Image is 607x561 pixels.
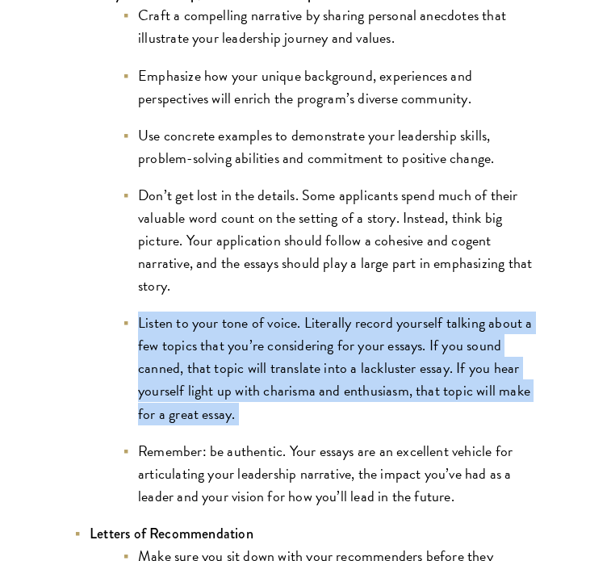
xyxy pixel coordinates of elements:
[122,4,534,49] li: Craft a compelling narrative by sharing personal anecdotes that illustrate your leadership journe...
[122,65,534,110] li: Emphasize how your unique background, experiences and perspectives will enrich the program’s dive...
[122,124,534,170] li: Use concrete examples to demonstrate your leadership skills, problem-solving abilities and commit...
[122,440,534,508] li: Remember: be authentic. Your essays are an excellent vehicle for articulating your leadership nar...
[122,184,534,297] li: Don’t get lost in the details. Some applicants spend much of their valuable word count on the set...
[122,312,534,425] li: Listen to your tone of voice. Literally record yourself talking about a few topics that you’re co...
[90,523,253,544] strong: Letters of Recommendation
